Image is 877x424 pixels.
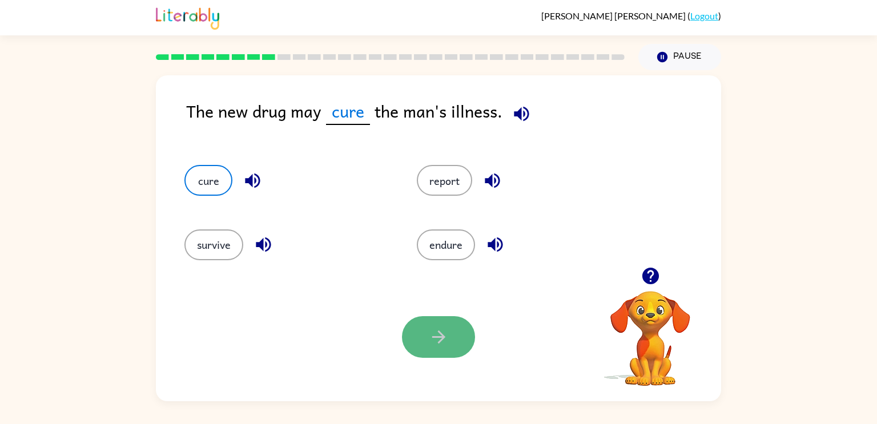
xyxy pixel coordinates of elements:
[541,10,721,21] div: ( )
[593,273,707,387] video: Your browser must support playing .mp4 files to use Literably. Please try using another browser.
[184,165,232,196] button: cure
[541,10,687,21] span: [PERSON_NAME] [PERSON_NAME]
[417,165,472,196] button: report
[417,229,475,260] button: endure
[186,98,721,142] div: The new drug may the man's illness.
[326,98,370,125] span: cure
[184,229,243,260] button: survive
[638,44,721,70] button: Pause
[156,5,219,30] img: Literably
[690,10,718,21] a: Logout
